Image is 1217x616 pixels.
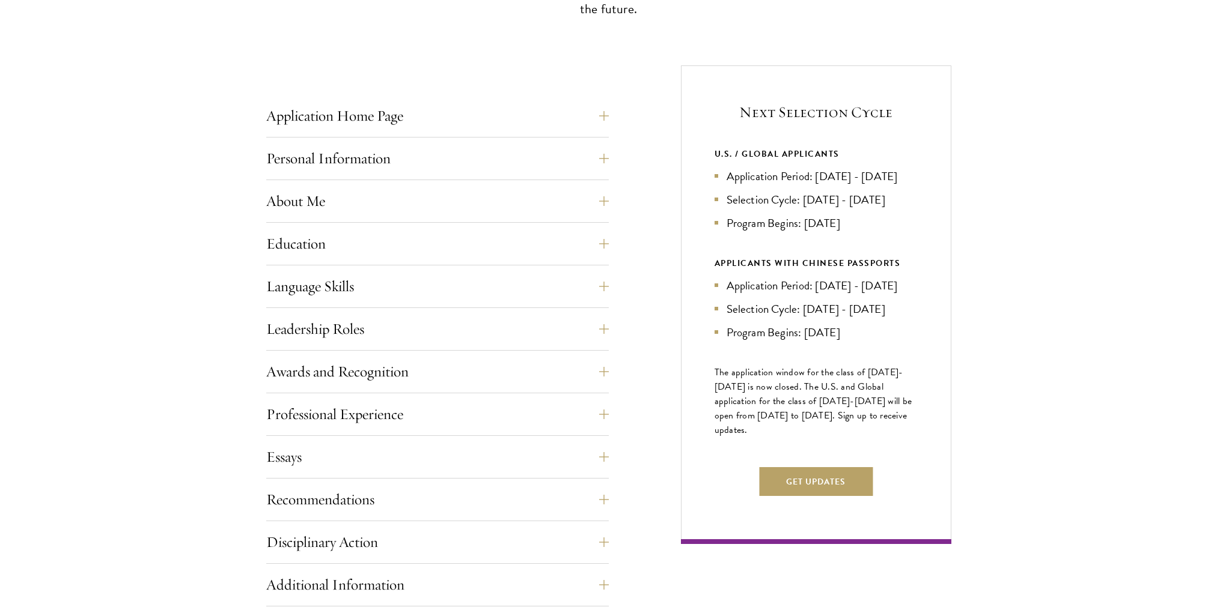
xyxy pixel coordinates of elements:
[715,168,918,185] li: Application Period: [DATE] - [DATE]
[266,442,609,471] button: Essays
[715,256,918,271] div: APPLICANTS WITH CHINESE PASSPORTS
[715,300,918,318] li: Selection Cycle: [DATE] - [DATE]
[266,272,609,301] button: Language Skills
[715,102,918,122] h5: Next Selection Cycle
[266,187,609,216] button: About Me
[266,144,609,173] button: Personal Information
[715,365,912,437] span: The application window for the class of [DATE]-[DATE] is now closed. The U.S. and Global applicat...
[715,324,918,341] li: Program Begins: [DATE]
[715,191,918,208] li: Selection Cycle: [DATE] - [DATE]
[266,315,609,343] button: Leadership Roles
[266,485,609,514] button: Recommendations
[715,146,918,162] div: U.S. / GLOBAL APPLICANTS
[715,277,918,294] li: Application Period: [DATE] - [DATE]
[266,101,609,130] button: Application Home Page
[759,467,873,496] button: Get Updates
[715,214,918,232] li: Program Begins: [DATE]
[266,229,609,258] button: Education
[266,400,609,429] button: Professional Experience
[266,570,609,599] button: Additional Information
[266,528,609,557] button: Disciplinary Action
[266,357,609,386] button: Awards and Recognition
